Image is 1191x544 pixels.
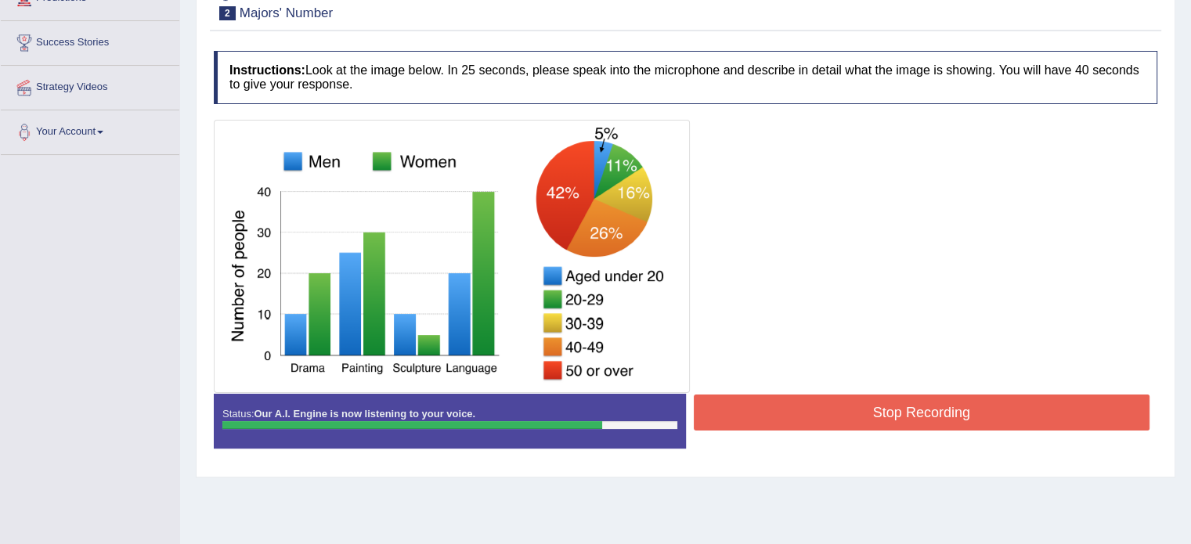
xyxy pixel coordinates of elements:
[214,51,1157,103] h4: Look at the image below. In 25 seconds, please speak into the microphone and describe in detail w...
[1,110,179,150] a: Your Account
[219,6,236,20] span: 2
[229,63,305,77] b: Instructions:
[214,394,686,449] div: Status:
[694,394,1150,431] button: Stop Recording
[240,5,333,20] small: Majors' Number
[1,66,179,105] a: Strategy Videos
[254,408,475,420] strong: Our A.I. Engine is now listening to your voice.
[1,21,179,60] a: Success Stories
